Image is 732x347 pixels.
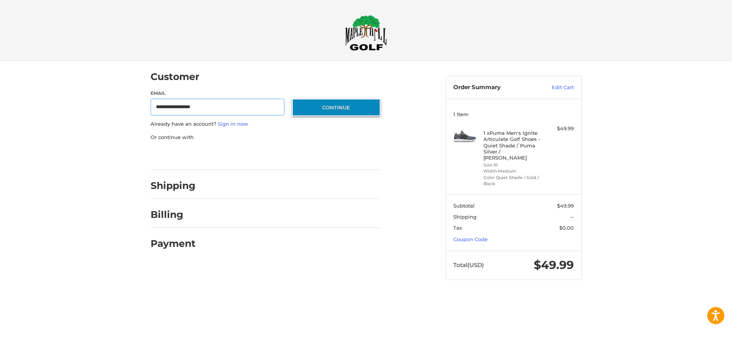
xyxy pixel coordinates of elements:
[151,238,196,249] h2: Payment
[453,236,488,242] a: Coupon Code
[483,162,542,168] li: Size 10
[148,149,205,162] iframe: PayPal-paypal
[453,261,484,269] span: Total (USD)
[151,90,285,97] label: Email
[151,134,380,141] p: Or continue with
[151,209,195,221] h2: Billing
[151,180,196,192] h2: Shipping
[483,130,542,161] h4: 1 x Puma Men's Ignite Articulate Golf Shoes - Quiet Shade / Puma Silver / [PERSON_NAME]
[557,203,574,209] span: $49.99
[483,174,542,187] li: Color Quiet Shade / Gold / Black
[345,15,387,51] img: Maple Hill Golf
[559,225,574,231] span: $0.00
[570,214,574,220] span: --
[151,120,380,128] p: Already have an account?
[151,71,199,83] h2: Customer
[544,125,574,133] div: $49.99
[453,84,535,91] h3: Order Summary
[292,99,380,116] button: Continue
[535,84,574,91] a: Edit Cart
[483,168,542,174] li: Width Medium
[218,121,248,127] a: Sign in now
[453,111,574,117] h3: 1 Item
[453,203,475,209] span: Subtotal
[534,258,574,272] span: $49.99
[277,149,334,162] iframe: PayPal-venmo
[453,214,477,220] span: Shipping
[453,225,462,231] span: Tax
[213,149,270,162] iframe: PayPal-paylater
